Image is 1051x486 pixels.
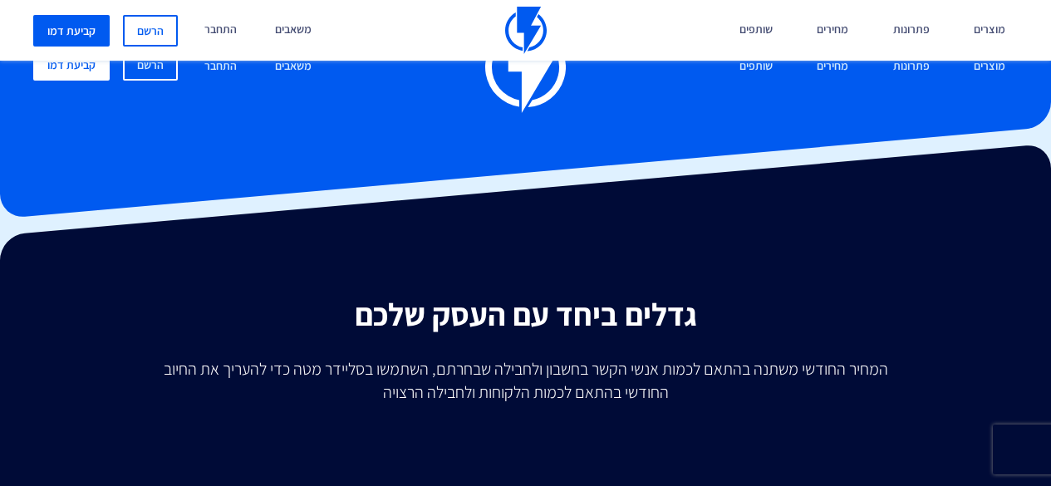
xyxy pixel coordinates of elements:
[152,357,900,404] p: המחיר החודשי משתנה בהתאם לכמות אנשי הקשר בחשבון ולחבילה שבחרתם, השתמשו בסליידר מטה כדי להעריך את ...
[727,49,785,85] a: שותפים
[961,49,1018,85] a: מוצרים
[263,49,324,85] a: משאבים
[192,49,249,85] a: התחבר
[123,49,178,81] a: הרשם
[33,15,110,47] a: קביעת דמו
[123,15,178,47] a: הרשם
[33,49,110,81] a: קביעת דמו
[12,297,1039,332] h2: גדלים ביחד עם העסק שלכם
[804,49,861,85] a: מחירים
[881,49,942,85] a: פתרונות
